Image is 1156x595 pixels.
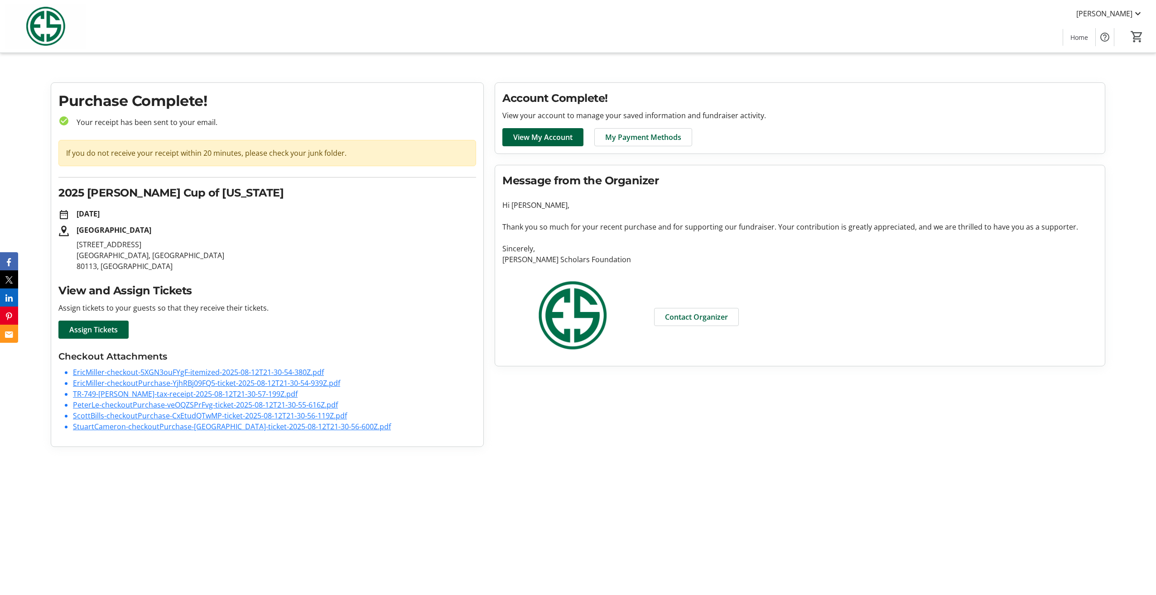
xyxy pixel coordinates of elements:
[1063,29,1095,46] a: Home
[1069,6,1151,21] button: [PERSON_NAME]
[58,321,129,339] a: Assign Tickets
[502,110,1098,121] p: View your account to manage your saved information and fundraiser activity.
[77,239,476,272] p: [STREET_ADDRESS] [GEOGRAPHIC_DATA], [GEOGRAPHIC_DATA] 80113, [GEOGRAPHIC_DATA]
[58,90,476,112] h1: Purchase Complete!
[73,422,391,432] a: StuartCameron-checkoutPurchase-[GEOGRAPHIC_DATA]-ticket-2025-08-12T21-30-56-600Z.pdf
[58,302,476,313] p: Assign tickets to your guests so that they receive their tickets.
[73,400,338,410] a: PeterLe-checkoutPurchase-veOQZSPrFvg-ticket-2025-08-12T21-30-55-616Z.pdf
[73,367,324,377] a: EricMiller-checkout-5XGN3ouFYgF-itemized-2025-08-12T21-30-54-380Z.pdf
[58,185,476,201] h2: 2025 [PERSON_NAME] Cup of [US_STATE]
[594,128,692,146] a: My Payment Methods
[73,411,347,421] a: ScottBills-checkoutPurchase-CxEtudQTwMP-ticket-2025-08-12T21-30-56-119Z.pdf
[1129,29,1145,45] button: Cart
[77,209,100,219] strong: [DATE]
[58,283,476,299] h2: View and Assign Tickets
[1070,33,1088,42] span: Home
[502,90,1098,106] h2: Account Complete!
[502,128,583,146] a: View My Account
[73,389,298,399] a: TR-749-[PERSON_NAME]-tax-receipt-2025-08-12T21-30-57-199Z.pdf
[665,312,728,322] span: Contact Organizer
[654,308,739,326] a: Contact Organizer
[69,117,476,128] p: Your receipt has been sent to your email.
[502,221,1098,232] p: Thank you so much for your recent purchase and for supporting our fundraiser. Your contribution i...
[502,173,1098,189] h2: Message from the Organizer
[1096,28,1114,46] button: Help
[502,200,1098,211] p: Hi [PERSON_NAME],
[69,324,118,335] span: Assign Tickets
[513,132,573,143] span: View My Account
[1076,8,1132,19] span: [PERSON_NAME]
[605,132,681,143] span: My Payment Methods
[58,350,476,363] h3: Checkout Attachments
[73,378,340,388] a: EricMiller-checkoutPurchase-YjhRBj09FQ5-ticket-2025-08-12T21-30-54-939Z.pdf
[502,276,643,355] img: Evans Scholars Foundation logo
[502,254,1098,265] p: [PERSON_NAME] Scholars Foundation
[58,209,69,220] mat-icon: date_range
[502,243,1098,254] p: Sincerely,
[58,140,476,166] div: If you do not receive your receipt within 20 minutes, please check your junk folder.
[77,225,151,235] strong: [GEOGRAPHIC_DATA]
[58,115,69,126] mat-icon: check_circle
[5,4,86,49] img: Evans Scholars Foundation's Logo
